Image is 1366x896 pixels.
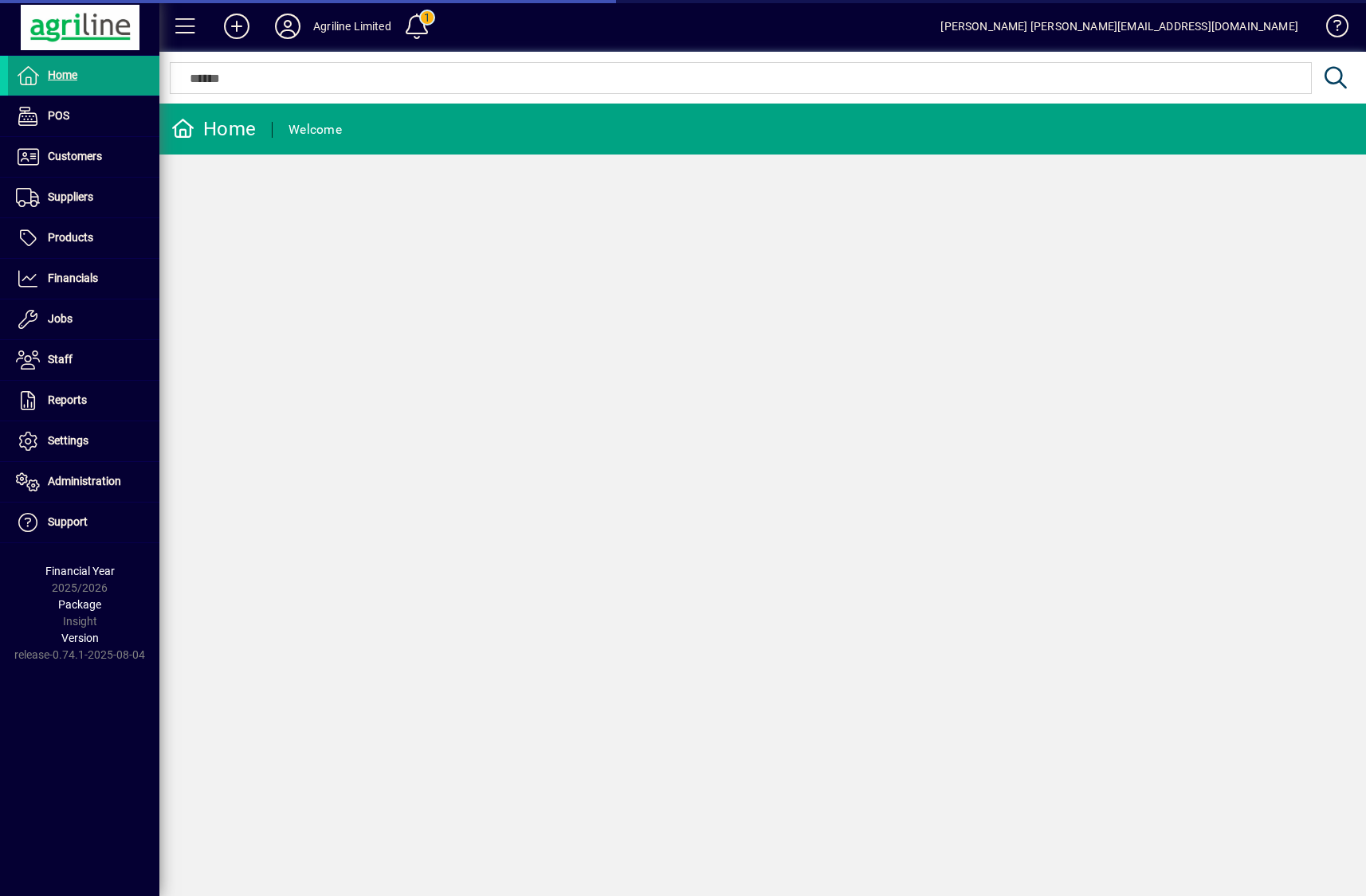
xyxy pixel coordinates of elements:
span: Suppliers [48,190,93,203]
a: Customers [8,137,159,177]
span: Products [48,231,93,244]
a: Administration [8,462,159,502]
span: Settings [48,434,88,447]
span: Version [61,632,99,644]
button: Profile [262,12,313,41]
button: Add [211,12,262,41]
span: Staff [48,353,73,366]
span: Customers [48,150,102,162]
span: Support [48,515,88,528]
a: Suppliers [8,178,159,217]
a: POS [8,96,159,136]
span: Administration [48,475,121,487]
span: Reports [48,393,87,406]
a: Knowledge Base [1314,3,1346,55]
div: [PERSON_NAME] [PERSON_NAME][EMAIL_ADDRESS][DOMAIN_NAME] [940,14,1298,39]
span: Home [48,68,77,81]
div: Agriline Limited [313,14,391,39]
div: Home [171,116,256,142]
a: Jobs [8,299,159,339]
span: Financial Year [45,565,115,577]
span: Jobs [48,312,73,325]
a: Support [8,503,159,542]
span: Financials [48,272,98,284]
a: Settings [8,421,159,461]
a: Staff [8,340,159,380]
a: Products [8,218,159,258]
span: Package [58,598,101,611]
div: Welcome [289,117,342,143]
span: POS [48,109,69,122]
a: Reports [8,381,159,421]
a: Financials [8,259,159,299]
